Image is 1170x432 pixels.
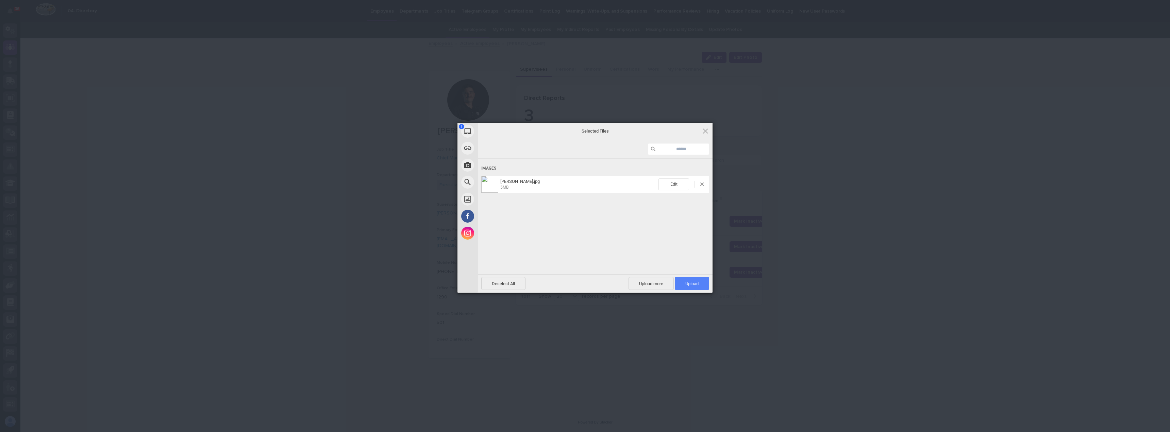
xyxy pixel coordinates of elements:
[457,225,539,242] div: Instagram
[457,157,539,174] div: Take Photo
[481,162,709,175] div: Images
[500,179,540,184] span: [PERSON_NAME].jpg
[481,277,525,290] span: Deselect All
[481,176,498,193] img: cd9676ca-149c-47b1-ad19-6d016ba23cad
[459,124,464,129] span: 1
[457,191,539,208] div: Unsplash
[498,179,658,190] span: Brandon Hershberger.jpg
[500,185,508,190] span: 5MB
[658,178,689,190] span: Edit
[685,281,699,286] span: Upload
[675,277,709,290] span: Upload
[457,208,539,225] div: Facebook
[629,277,674,290] span: Upload more
[702,127,709,135] span: Click here or hit ESC to close picker
[457,174,539,191] div: Web Search
[527,128,663,134] span: Selected Files
[457,140,539,157] div: Link (URL)
[457,123,539,140] div: My Device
